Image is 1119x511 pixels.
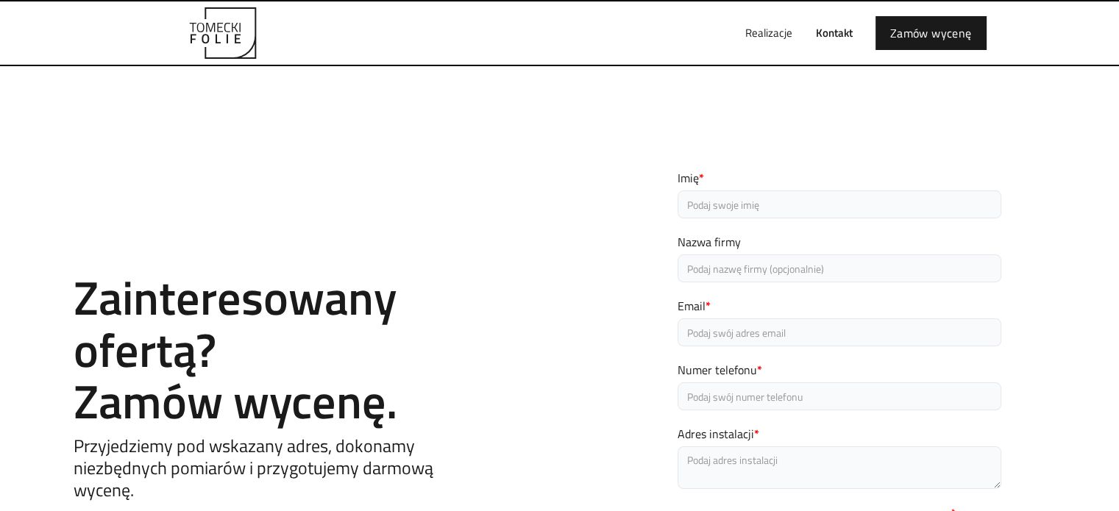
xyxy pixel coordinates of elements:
label: Nazwa firmy [678,233,1001,251]
label: Adres instalacji [678,425,1001,443]
label: Numer telefonu [678,361,1001,379]
a: Realizacje [733,10,804,57]
input: Podaj swoje imię [678,190,1001,218]
input: Podaj swój adres email [678,318,1001,346]
input: Podaj swój numer telefonu [678,382,1001,410]
label: Email [678,297,1001,315]
a: Kontakt [804,10,864,57]
label: Imię [678,169,1001,187]
h2: Zainteresowany ofertą? Zamów wycenę. [74,271,486,426]
h1: Contact [74,242,486,257]
a: Zamów wycenę [875,16,987,50]
h5: Przyjedziemy pod wskazany adres, dokonamy niezbędnych pomiarów i przygotujemy darmową wycenę. [74,435,486,501]
input: Podaj nazwę firmy (opcjonalnie) [678,254,1001,282]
